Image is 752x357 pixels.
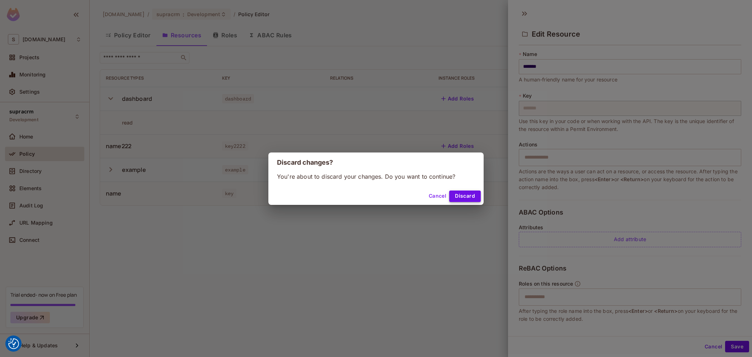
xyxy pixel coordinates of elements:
[8,338,19,349] button: Consent Preferences
[449,191,481,202] button: Discard
[277,173,475,180] p: You're about to discard your changes. Do you want to continue?
[8,338,19,349] img: Revisit consent button
[268,152,484,173] h2: Discard changes?
[426,191,449,202] button: Cancel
